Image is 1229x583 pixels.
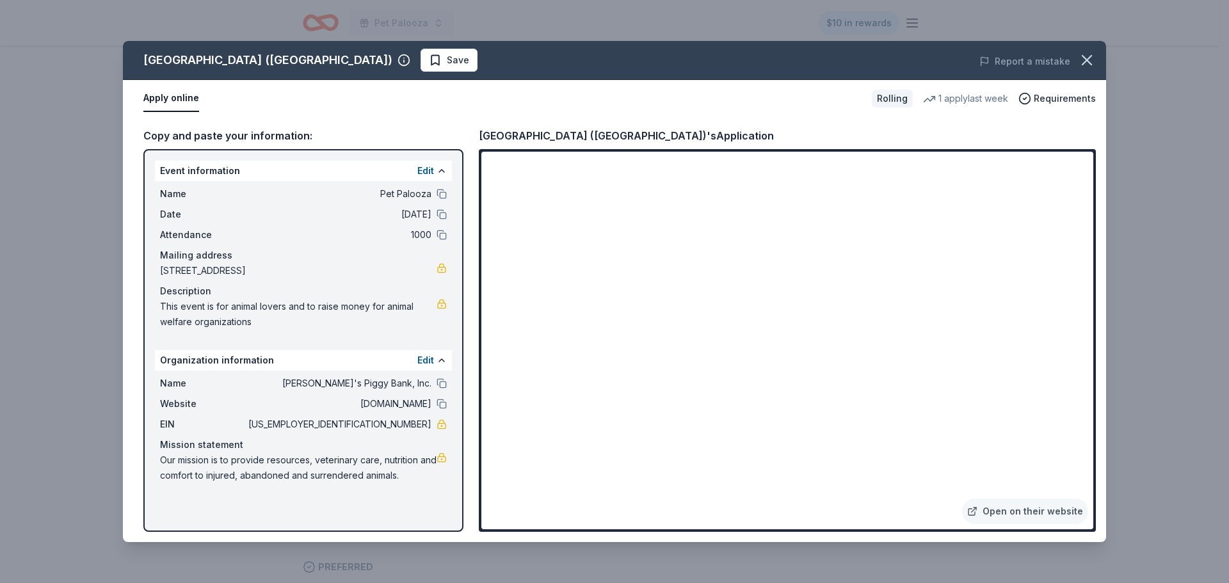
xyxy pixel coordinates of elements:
span: Name [160,186,246,202]
span: [US_EMPLOYER_IDENTIFICATION_NUMBER] [246,417,431,432]
button: Save [421,49,478,72]
div: Mailing address [160,248,447,263]
button: Apply online [143,85,199,112]
span: [DATE] [246,207,431,222]
span: Save [447,52,469,68]
a: Open on their website [962,499,1088,524]
span: This event is for animal lovers and to raise money for animal welfare organizations [160,299,437,330]
div: Rolling [872,90,913,108]
span: [DOMAIN_NAME] [246,396,431,411]
span: [STREET_ADDRESS] [160,263,437,278]
span: Name [160,376,246,391]
span: Our mission is to provide resources, veterinary care, nutrition and comfort to injured, abandoned... [160,452,437,483]
div: Event information [155,161,452,181]
button: Edit [417,353,434,368]
span: Date [160,207,246,222]
span: EIN [160,417,246,432]
div: [GEOGRAPHIC_DATA] ([GEOGRAPHIC_DATA])'s Application [479,127,774,144]
div: Organization information [155,350,452,371]
span: Requirements [1034,91,1096,106]
div: Copy and paste your information: [143,127,463,144]
button: Report a mistake [979,54,1070,69]
span: [PERSON_NAME]'s Piggy Bank, Inc. [246,376,431,391]
span: Pet Palooza [246,186,431,202]
span: Website [160,396,246,411]
div: [GEOGRAPHIC_DATA] ([GEOGRAPHIC_DATA]) [143,50,392,70]
span: Attendance [160,227,246,243]
div: Description [160,284,447,299]
span: 1000 [246,227,431,243]
button: Requirements [1018,91,1096,106]
div: Mission statement [160,437,447,452]
button: Edit [417,163,434,179]
div: 1 apply last week [923,91,1008,106]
